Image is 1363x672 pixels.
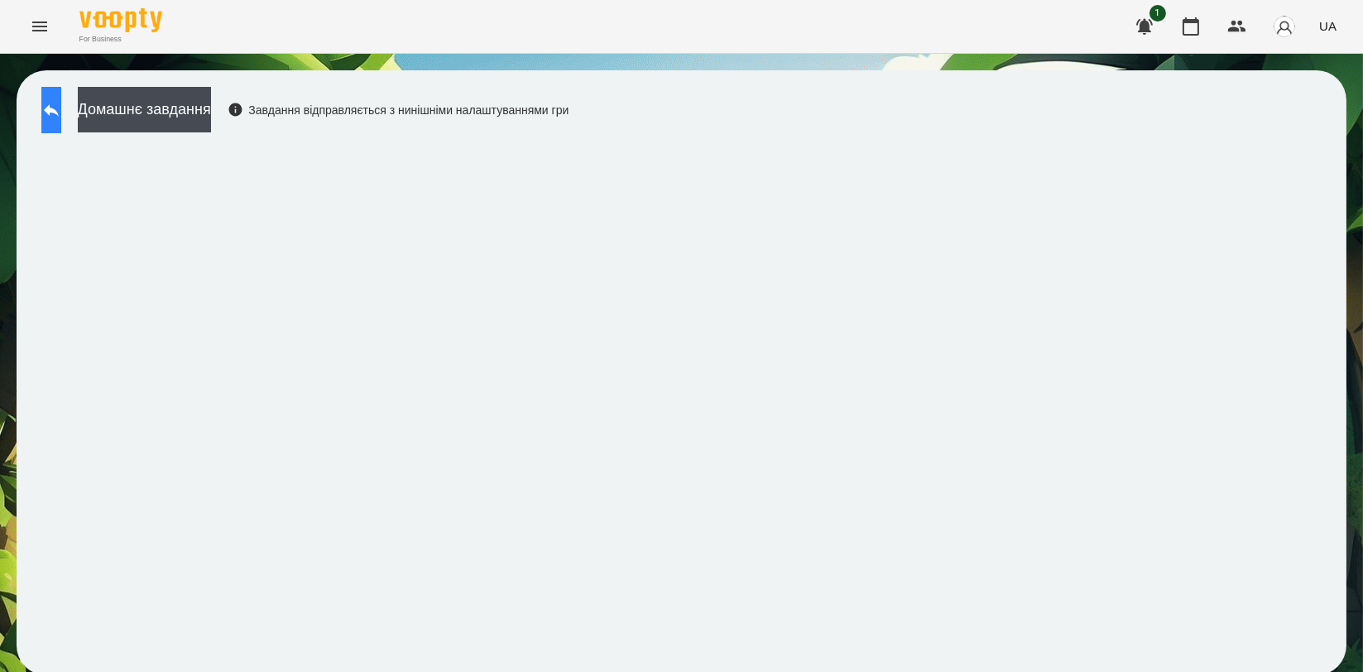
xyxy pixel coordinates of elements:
[1319,17,1337,35] span: UA
[1149,5,1166,22] span: 1
[20,7,60,46] button: Menu
[1313,11,1343,41] button: UA
[78,87,211,132] button: Домашнє завдання
[228,102,569,118] div: Завдання відправляється з нинішніми налаштуваннями гри
[1273,15,1296,38] img: avatar_s.png
[79,8,162,32] img: Voopty Logo
[79,34,162,45] span: For Business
